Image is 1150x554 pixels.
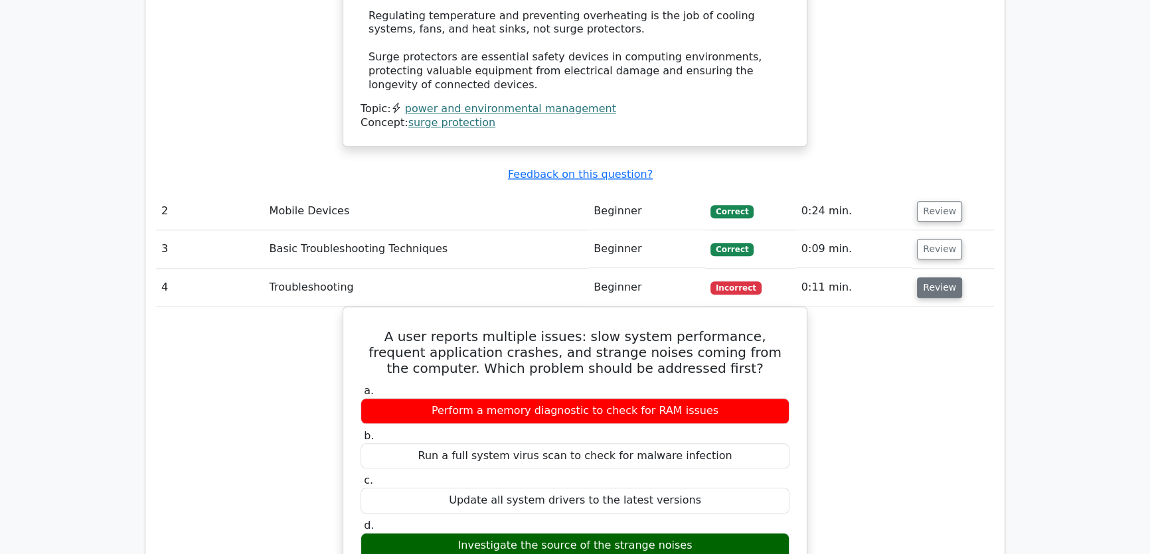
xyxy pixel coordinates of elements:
[917,239,962,259] button: Review
[405,102,616,115] a: power and environmental management
[588,192,705,230] td: Beginner
[508,168,653,180] a: Feedback on this question?
[796,230,912,268] td: 0:09 min.
[156,230,264,268] td: 3
[917,201,962,222] button: Review
[710,281,762,295] span: Incorrect
[264,192,589,230] td: Mobile Devices
[364,519,374,531] span: d.
[710,205,754,218] span: Correct
[710,243,754,256] span: Correct
[364,474,373,486] span: c.
[364,429,374,442] span: b.
[361,116,789,130] div: Concept:
[917,277,962,298] button: Review
[156,269,264,307] td: 4
[408,116,496,129] a: surge protection
[264,269,589,307] td: Troubleshooting
[264,230,589,268] td: Basic Troubleshooting Techniques
[359,328,791,376] h5: A user reports multiple issues: slow system performance, frequent application crashes, and strang...
[361,102,789,116] div: Topic:
[361,443,789,469] div: Run a full system virus scan to check for malware infection
[364,384,374,397] span: a.
[588,269,705,307] td: Beginner
[361,488,789,514] div: Update all system drivers to the latest versions
[796,192,912,230] td: 0:24 min.
[796,269,912,307] td: 0:11 min.
[156,192,264,230] td: 2
[588,230,705,268] td: Beginner
[361,398,789,424] div: Perform a memory diagnostic to check for RAM issues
